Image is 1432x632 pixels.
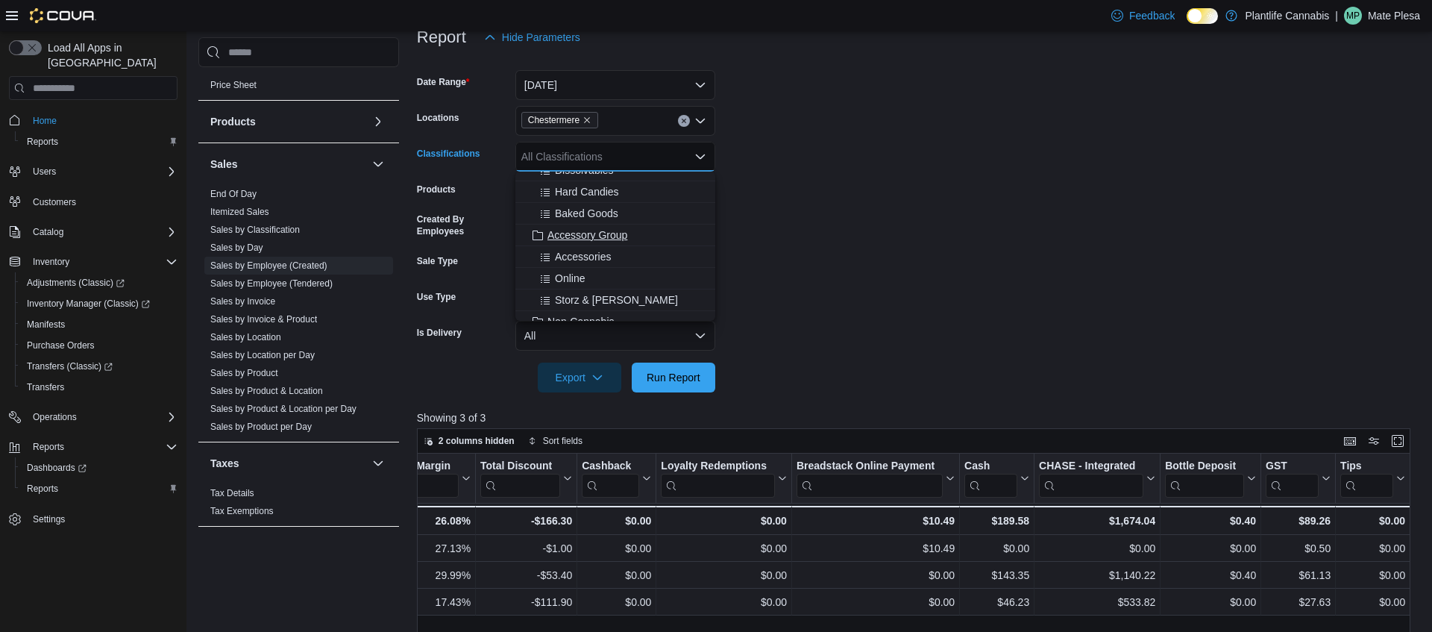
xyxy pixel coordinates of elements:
[27,381,64,393] span: Transfers
[210,157,238,172] h3: Sales
[1129,8,1175,23] span: Feedback
[797,460,943,498] div: Breadstack Online Payment
[515,321,715,351] button: All
[1165,567,1256,585] div: $0.40
[27,408,178,426] span: Operations
[543,435,582,447] span: Sort fields
[210,225,300,235] a: Sales by Classification
[27,163,178,181] span: Users
[21,337,178,354] span: Purchase Orders
[521,112,598,128] span: Chestermere
[21,459,178,477] span: Dashboards
[582,512,651,530] div: $0.00
[3,109,183,131] button: Home
[3,407,183,428] button: Operations
[21,378,178,396] span: Transfers
[27,298,150,310] span: Inventory Manager (Classic)
[21,480,64,498] a: Reports
[1266,460,1319,498] div: GST
[555,292,678,307] span: Storz & [PERSON_NAME]
[515,203,715,225] button: Baked Goods
[480,540,572,558] div: -$1.00
[198,76,399,100] div: Pricing
[661,567,787,585] div: $0.00
[417,28,466,46] h3: Report
[210,331,281,343] span: Sales by Location
[797,512,955,530] div: $10.49
[964,460,1017,498] div: Cash
[210,404,357,414] a: Sales by Product & Location per Day
[383,460,459,474] div: Gross Margin
[210,506,274,516] a: Tax Exemptions
[480,460,560,498] div: Total Discount
[3,508,183,530] button: Settings
[3,251,183,272] button: Inventory
[21,133,178,151] span: Reports
[1165,594,1256,612] div: $0.00
[210,260,327,271] a: Sales by Employee (Created)
[515,311,715,333] button: Non-Cannabis
[1340,460,1393,474] div: Tips
[210,157,366,172] button: Sales
[33,513,65,525] span: Settings
[1266,594,1331,612] div: $27.63
[27,510,178,528] span: Settings
[797,460,955,498] button: Breadstack Online Payment
[582,460,639,498] div: Cashback
[21,378,70,396] a: Transfers
[42,40,178,70] span: Load All Apps in [GEOGRAPHIC_DATA]
[661,460,787,498] button: Loyalty Redemptions
[210,242,263,254] span: Sales by Day
[515,268,715,290] button: Online
[964,460,1029,498] button: Cash
[33,441,64,453] span: Reports
[21,133,64,151] a: Reports
[210,79,257,91] span: Price Sheet
[964,512,1029,530] div: $189.58
[632,363,715,392] button: Run Report
[582,460,651,498] button: Cashback
[515,70,715,100] button: [DATE]
[797,460,943,474] div: Breadstack Online Payment
[661,460,775,498] div: Loyalty Redemptions
[15,335,183,356] button: Purchase Orders
[27,253,178,271] span: Inventory
[27,136,58,148] span: Reports
[15,377,183,398] button: Transfers
[33,411,77,423] span: Operations
[33,226,63,238] span: Catalog
[210,188,257,200] span: End Of Day
[555,206,618,221] span: Baked Goods
[647,370,700,385] span: Run Report
[538,363,621,392] button: Export
[1187,8,1218,24] input: Dark Mode
[210,278,333,289] a: Sales by Employee (Tendered)
[210,505,274,517] span: Tax Exemptions
[210,367,278,379] span: Sales by Product
[1344,7,1362,25] div: Mate Plesa
[383,512,471,530] div: 26.08%
[582,594,651,612] div: $0.00
[964,594,1029,612] div: $46.23
[27,110,178,129] span: Home
[582,540,651,558] div: $0.00
[478,22,586,52] button: Hide Parameters
[27,438,70,456] button: Reports
[210,314,317,325] a: Sales by Invoice & Product
[383,460,459,498] div: Gross Margin
[210,332,281,342] a: Sales by Location
[15,478,183,499] button: Reports
[383,460,471,498] button: Gross Margin
[33,115,57,127] span: Home
[210,278,333,290] span: Sales by Employee (Tendered)
[964,460,1017,474] div: Cash
[797,594,955,612] div: $0.00
[1266,567,1331,585] div: $61.13
[1039,460,1143,498] div: CHASE - Integrated
[528,113,580,128] span: Chestermere
[3,222,183,243] button: Catalog
[27,483,58,495] span: Reports
[661,594,787,612] div: $0.00
[480,460,560,474] div: Total Discount
[417,184,456,195] label: Products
